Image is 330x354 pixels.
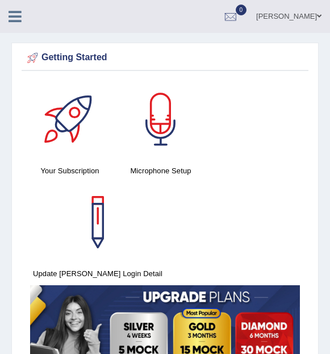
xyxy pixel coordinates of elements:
[24,49,306,66] div: Getting Started
[121,165,200,177] h4: Microphone Setup
[30,268,165,280] h4: Update [PERSON_NAME] Login Detail
[236,5,247,15] span: 0
[30,165,110,177] h4: Your Subscription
